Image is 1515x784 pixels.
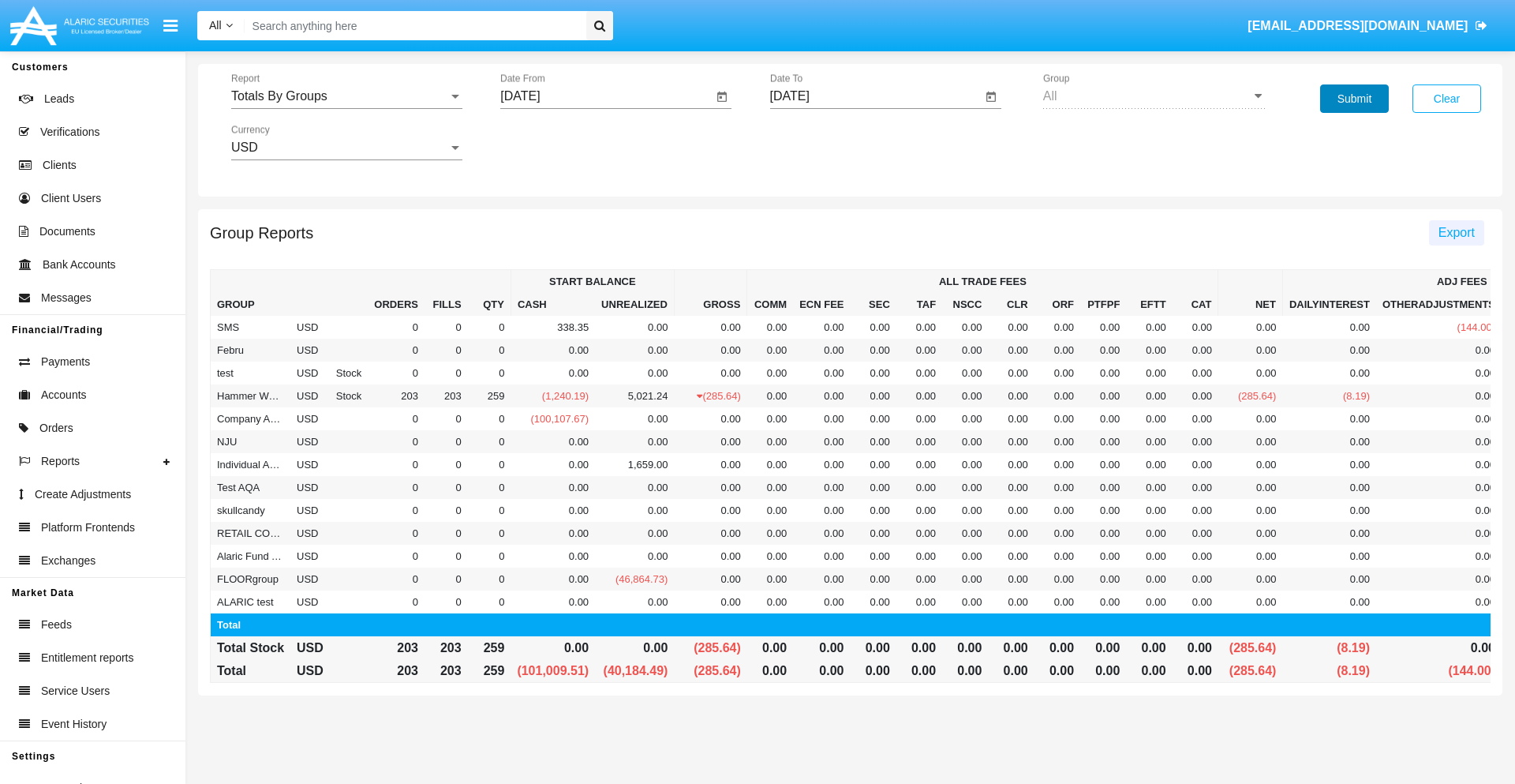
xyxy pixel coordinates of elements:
td: 0.00 [1034,316,1080,339]
td: 0.00 [511,545,595,568]
td: 0.00 [1173,362,1218,384]
td: SMS [211,316,291,339]
td: 0.00 [1218,453,1282,476]
td: 0 [368,339,425,362]
td: 0.00 [595,316,674,339]
td: 0.00 [1282,430,1376,453]
span: Messages [41,290,92,306]
input: Search [245,11,581,40]
td: 0.00 [674,362,746,384]
td: 0.00 [747,476,793,499]
td: 0 [425,407,468,430]
td: 0.00 [747,545,793,568]
td: 0.00 [896,476,942,499]
td: 259 [468,384,511,407]
td: 0.00 [896,384,942,407]
td: 0.00 [1173,522,1218,545]
td: 0.00 [674,568,746,591]
td: 0.00 [942,453,988,476]
td: 0.00 [988,476,1034,499]
td: 0.00 [942,316,988,339]
span: Verifications [40,124,99,141]
td: 0 [368,545,425,568]
td: USD [290,522,330,545]
td: 0.00 [1376,476,1502,499]
td: 0.00 [942,545,988,568]
td: 0.00 [747,522,793,545]
span: Platform Frontends [41,520,135,536]
th: Unrealized [595,293,674,316]
td: 0.00 [1376,384,1502,407]
td: 0.00 [595,545,674,568]
td: 0.00 [850,499,896,522]
td: 0.00 [850,316,896,339]
td: (46,864.73) [595,568,674,591]
td: USD [290,362,330,384]
th: Ecn Fee [793,293,850,316]
td: 0.00 [1080,453,1126,476]
td: 0.00 [1282,339,1376,362]
td: 0.00 [988,545,1034,568]
td: skullcandy [211,499,291,522]
td: 0.00 [850,384,896,407]
img: Logo image [8,2,151,49]
td: 0.00 [896,339,942,362]
span: Event History [41,716,107,733]
td: 0.00 [674,499,746,522]
td: Individual AQA [211,453,291,476]
td: 0.00 [747,407,793,430]
td: 0.00 [1376,545,1502,568]
td: 0.00 [595,362,674,384]
td: 0.00 [988,453,1034,476]
td: 0.00 [1034,499,1080,522]
td: 0.00 [942,339,988,362]
td: 0 [368,453,425,476]
td: 0.00 [1282,545,1376,568]
td: 0.00 [1080,430,1126,453]
span: Export [1438,226,1475,239]
td: 0.00 [1126,476,1172,499]
td: 0 [368,568,425,591]
td: 0 [425,522,468,545]
td: 0.00 [793,362,850,384]
h5: Group Reports [210,227,313,239]
td: 0.00 [1173,384,1218,407]
td: 0.00 [988,316,1034,339]
button: Open calendar [713,88,731,107]
td: 0.00 [942,430,988,453]
td: 0 [468,499,511,522]
a: All [197,17,245,34]
td: 0.00 [1126,407,1172,430]
td: 0.00 [595,522,674,545]
td: 0.00 [1376,522,1502,545]
th: Sec [850,293,896,316]
th: ORF [1034,293,1080,316]
td: USD [290,339,330,362]
td: 0.00 [793,453,850,476]
td: 0.00 [896,316,942,339]
td: 0 [468,545,511,568]
span: Feeds [41,617,72,633]
td: 0.00 [1034,339,1080,362]
td: 0.00 [511,453,595,476]
td: 0.00 [511,499,595,522]
th: PTFPF [1080,293,1126,316]
th: dailyInterest [1282,293,1376,316]
td: 0.00 [988,407,1034,430]
td: 0.00 [1034,430,1080,453]
td: 0.00 [1080,499,1126,522]
td: 0.00 [1034,362,1080,384]
th: CLR [988,293,1034,316]
span: Documents [39,223,95,240]
td: 0 [368,362,425,384]
td: 0.00 [595,499,674,522]
td: (285.64) [1218,384,1282,407]
span: Totals By Groups [231,89,327,103]
td: 0.00 [674,453,746,476]
td: 0.00 [1126,430,1172,453]
td: 0.00 [896,453,942,476]
button: Clear [1412,84,1481,113]
td: 0 [468,362,511,384]
span: Reports [41,453,80,470]
td: 0.00 [1218,316,1282,339]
